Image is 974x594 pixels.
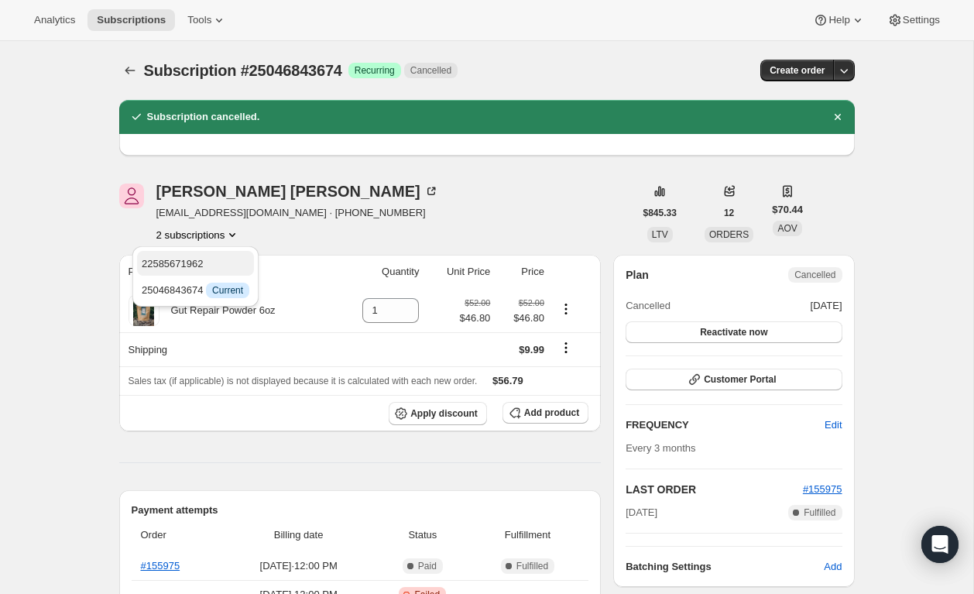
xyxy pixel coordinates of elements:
[815,555,851,579] button: Add
[495,255,549,289] th: Price
[626,321,842,343] button: Reactivate now
[410,64,451,77] span: Cancelled
[794,269,835,281] span: Cancelled
[465,298,490,307] small: $52.00
[626,417,825,433] h2: FREQUENCY
[824,559,842,575] span: Add
[626,442,695,454] span: Every 3 months
[379,527,467,543] span: Status
[652,229,668,240] span: LTV
[554,300,578,318] button: Product actions
[803,482,842,497] button: #155975
[626,482,803,497] h2: LAST ORDER
[142,284,249,296] span: 25046843674
[228,527,369,543] span: Billing date
[132,503,589,518] h2: Payment attempts
[460,311,491,326] span: $46.80
[156,184,439,199] div: [PERSON_NAME] [PERSON_NAME]
[159,303,276,318] div: Gut Repair Powder 6oz
[410,407,478,420] span: Apply discount
[524,407,579,419] span: Add product
[921,526,959,563] div: Open Intercom Messenger
[355,64,395,77] span: Recurring
[634,202,686,224] button: $845.33
[626,559,824,575] h6: Batching Settings
[626,369,842,390] button: Customer Portal
[803,483,842,495] a: #155975
[903,14,940,26] span: Settings
[389,402,487,425] button: Apply discount
[476,527,579,543] span: Fulfillment
[97,14,166,26] span: Subscriptions
[141,560,180,572] a: #155975
[129,376,478,386] span: Sales tax (if applicable) is not displayed because it is calculated with each new order.
[418,560,437,572] span: Paid
[178,9,236,31] button: Tools
[772,202,803,218] span: $70.44
[119,332,336,366] th: Shipping
[811,298,842,314] span: [DATE]
[704,373,776,386] span: Customer Portal
[643,207,677,219] span: $845.33
[335,255,424,289] th: Quantity
[519,344,544,355] span: $9.99
[156,227,241,242] button: Product actions
[119,60,141,81] button: Subscriptions
[700,326,767,338] span: Reactivate now
[144,62,342,79] span: Subscription #25046843674
[626,298,670,314] span: Cancelled
[34,14,75,26] span: Analytics
[187,14,211,26] span: Tools
[516,560,548,572] span: Fulfilled
[424,255,495,289] th: Unit Price
[499,311,544,326] span: $46.80
[760,60,834,81] button: Create order
[709,229,749,240] span: ORDERS
[87,9,175,31] button: Subscriptions
[828,14,849,26] span: Help
[804,9,874,31] button: Help
[492,375,523,386] span: $56.79
[156,205,439,221] span: [EMAIL_ADDRESS][DOMAIN_NAME] · [PHONE_NUMBER]
[519,298,544,307] small: $52.00
[878,9,949,31] button: Settings
[715,202,743,224] button: 12
[137,277,254,302] button: 25046843674 InfoCurrent
[119,184,144,208] span: Erin Pinkston
[815,413,851,438] button: Edit
[142,258,204,270] span: 22585671962
[137,251,254,276] button: 22585671962
[212,284,243,297] span: Current
[777,223,797,234] span: AOV
[827,106,849,128] button: Dismiss notification
[228,558,369,574] span: [DATE] · 12:00 PM
[724,207,734,219] span: 12
[626,505,657,520] span: [DATE]
[770,64,825,77] span: Create order
[502,402,588,424] button: Add product
[119,255,336,289] th: Product
[554,339,578,356] button: Shipping actions
[147,109,260,125] h2: Subscription cancelled.
[132,518,224,552] th: Order
[25,9,84,31] button: Analytics
[626,267,649,283] h2: Plan
[804,506,835,519] span: Fulfilled
[825,417,842,433] span: Edit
